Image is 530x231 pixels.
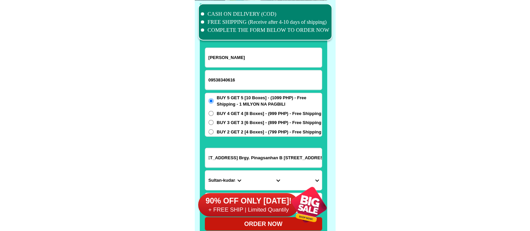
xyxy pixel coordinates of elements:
input: BUY 3 GET 3 [6 Boxes] - (899 PHP) - Free Shipping [209,120,214,125]
span: BUY 4 GET 4 [8 Boxes] - (999 PHP) - Free Shipping [217,110,321,117]
h6: + FREE SHIP | Limited Quantily [198,206,299,214]
select: Select province [205,171,244,190]
input: BUY 2 GET 2 [4 Boxes] - (799 PHP) - Free Shipping [209,129,214,134]
span: BUY 2 GET 2 [4 Boxes] - (799 PHP) - Free Shipping [217,129,321,135]
li: COMPLETE THE FORM BELOW TO ORDER NOW [201,26,330,34]
select: Select district [244,171,283,190]
h6: 90% OFF ONLY [DATE]! [198,196,299,206]
input: Input full_name [205,48,322,67]
span: BUY 5 GET 5 [10 Boxes] - (1099 PHP) - Free Shipping - 1 MILYON NA PAGBILI [217,95,322,108]
select: Select commune [283,171,322,190]
li: FREE SHIPPING (Receive after 4-10 days of shipping) [201,18,330,26]
input: BUY 4 GET 4 [8 Boxes] - (999 PHP) - Free Shipping [209,111,214,116]
input: BUY 5 GET 5 [10 Boxes] - (1099 PHP) - Free Shipping - 1 MILYON NA PAGBILI [209,99,214,104]
input: Input address [205,148,322,168]
input: Input phone_number [205,70,322,90]
li: CASH ON DELIVERY (COD) [201,10,330,18]
span: BUY 3 GET 3 [6 Boxes] - (899 PHP) - Free Shipping [217,119,321,126]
